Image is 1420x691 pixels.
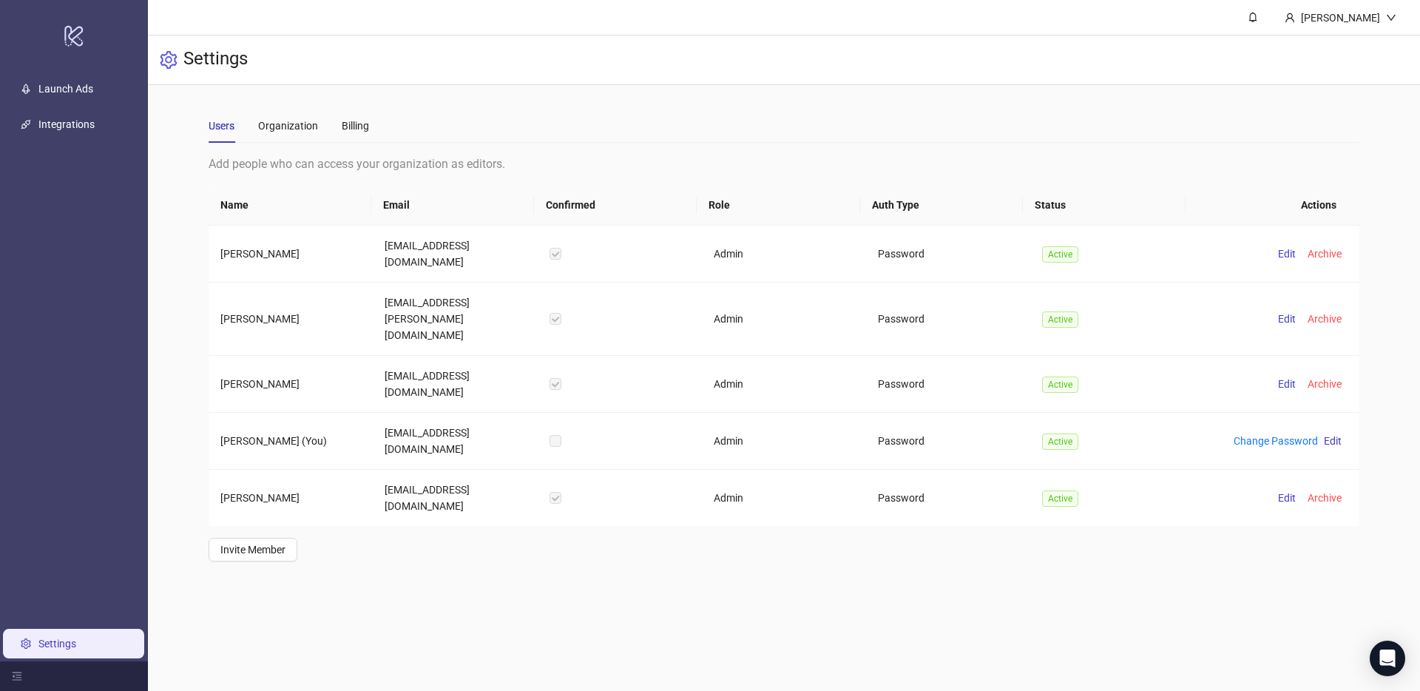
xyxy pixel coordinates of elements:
td: Password [866,413,1030,470]
span: Archive [1308,378,1342,390]
span: Edit [1324,435,1342,447]
td: [PERSON_NAME] [209,470,373,526]
button: Edit [1272,245,1302,263]
span: Active [1042,377,1078,393]
span: Active [1042,434,1078,450]
th: Status [1023,185,1186,226]
div: Billing [342,118,369,134]
th: Confirmed [534,185,697,226]
th: Email [371,185,534,226]
span: down [1386,13,1396,23]
span: Active [1042,311,1078,328]
button: Archive [1302,245,1348,263]
a: Change Password [1234,435,1318,447]
td: Admin [702,470,866,526]
span: Archive [1308,248,1342,260]
td: [PERSON_NAME] [209,283,373,356]
a: Launch Ads [38,83,93,95]
button: Edit [1272,489,1302,507]
span: menu-fold [12,671,22,681]
th: Auth Type [860,185,1023,226]
span: Edit [1278,313,1296,325]
td: [PERSON_NAME] [209,356,373,413]
td: Admin [702,413,866,470]
div: Add people who can access your organization as editors. [209,155,1359,173]
div: Open Intercom Messenger [1370,641,1405,676]
div: Organization [258,118,318,134]
span: setting [160,51,177,69]
span: Active [1042,491,1078,507]
td: [EMAIL_ADDRESS][DOMAIN_NAME] [373,356,537,413]
td: [EMAIL_ADDRESS][DOMAIN_NAME] [373,470,537,526]
span: Invite Member [220,544,285,556]
td: Admin [702,226,866,283]
td: Password [866,470,1030,526]
h3: Settings [183,47,248,73]
td: Password [866,226,1030,283]
td: [EMAIL_ADDRESS][PERSON_NAME][DOMAIN_NAME] [373,283,537,356]
th: Actions [1186,185,1348,226]
td: Password [866,283,1030,356]
td: [PERSON_NAME] (You) [209,413,373,470]
span: bell [1248,12,1258,22]
td: [PERSON_NAME] [209,226,373,283]
a: Settings [38,638,76,650]
th: Name [209,185,371,226]
span: Edit [1278,248,1296,260]
span: Archive [1308,313,1342,325]
span: user [1285,13,1295,23]
button: Archive [1302,375,1348,393]
span: Active [1042,246,1078,263]
span: Archive [1308,492,1342,504]
button: Archive [1302,489,1348,507]
button: Edit [1272,310,1302,328]
td: [EMAIL_ADDRESS][DOMAIN_NAME] [373,226,537,283]
th: Role [697,185,859,226]
td: Admin [702,356,866,413]
span: Edit [1278,378,1296,390]
div: Users [209,118,234,134]
div: [PERSON_NAME] [1295,10,1386,26]
td: Password [866,356,1030,413]
button: Edit [1272,375,1302,393]
span: Edit [1278,492,1296,504]
button: Invite Member [209,538,297,562]
a: Integrations [38,118,95,130]
td: [EMAIL_ADDRESS][DOMAIN_NAME] [373,413,537,470]
button: Edit [1318,432,1348,450]
button: Archive [1302,310,1348,328]
td: Admin [702,283,866,356]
